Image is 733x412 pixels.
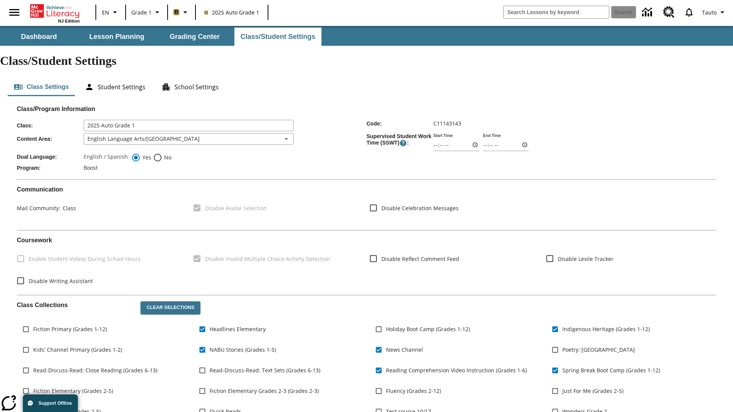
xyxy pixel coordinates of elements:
span: Code : [366,121,433,127]
span: Dual Language : [17,154,84,160]
a: Data Center [638,2,659,23]
span: Kids' Channel Primary (Grades 1-2) [33,346,122,354]
button: Boost Class color is light brown. Change class color [170,5,193,19]
button: Student Settings [79,78,152,96]
a: Home [30,3,80,19]
span: No [162,153,171,161]
span: Headlines Elementary [210,325,266,333]
button: Open side menu [3,1,26,24]
span: Disable Reflect Comment Feed [381,255,459,263]
button: Class Settings [8,78,75,96]
label: End Time [483,132,501,138]
span: Reading Comprehension Video Instruction (Grades 1-6) [386,366,527,374]
div: Class/Program Information [17,113,716,173]
span: 2025 Auto Grade 1 [204,8,259,16]
span: Disable Avatar Selection [205,204,267,212]
span: Read-Discuss-Read: Text Sets (Grades 6-13) [210,366,320,374]
span: Boost [84,164,98,171]
span: Disable Celebration Messages [381,204,459,212]
span: Poetry: [GEOGRAPHIC_DATA] [562,346,635,354]
span: Grade 1 [131,8,152,16]
span: B [174,7,178,17]
span: Class [60,204,76,212]
a: Notifications [679,2,699,22]
button: Clear Selections [140,301,200,314]
span: Fluency (Grades 2-12) [386,387,441,395]
button: Lesson Planning [79,27,155,46]
span: Disable Writing Assistant [29,277,93,285]
span: Holiday Boot Camp (Grades 1-12) [386,325,470,333]
div: Communication [17,186,716,224]
span: NJ Edition [58,19,80,23]
span: Disable Lexile Tracker [558,255,614,263]
label: Start Time [433,132,453,138]
span: Supervised Student Work Time (SSWT) : [366,133,433,147]
span: Indigenous Heritage (Grades 1-12) [562,325,650,333]
span: Yes [140,153,151,161]
button: Grading Center [157,27,233,46]
div: Coursework [17,237,716,289]
span: Read-Discuss-Read: Close Reading (Grades 6-13) [33,366,157,374]
span: EN [102,8,109,16]
span: Fiction Elementary Grades 2-3 (Grades 2-3) [210,387,319,395]
button: Language: EN, Select a language [98,5,123,19]
a: Resource Center, Will open in new tab [659,2,679,23]
input: Class [84,120,294,131]
h2: Class/Program Information [17,105,716,113]
span: Spring Break Boot Camp (Grades 1-12) [562,366,660,374]
button: Class/Student Settings [234,27,321,46]
button: School Settings [155,78,225,96]
button: Support Offline [23,394,78,412]
span: Fiction Primary (Grades 1-12) [33,325,107,333]
span: Support Offline [39,401,72,406]
span: Tauto [702,8,717,16]
span: Enable Student Videos During School Hours [29,255,140,263]
label: English / Spanish [84,153,128,162]
span: News Channel [386,346,423,354]
input: search field [504,6,609,18]
div: Class/Student Settings [8,78,725,96]
h2: Communication [17,186,716,193]
span: Class : [17,122,84,129]
button: Profile/Settings [699,5,730,19]
h2: Class Collections [17,301,134,309]
span: Content Area : [17,136,84,142]
span: Fiction Elementary (Grades 2-5) [33,387,113,395]
div: Home [30,3,80,23]
span: Program : [17,165,84,171]
button: Supervised Student Work Time is the timeframe when students can take LevelSet and when lessons ar... [399,139,407,147]
div: English Language Arts/[GEOGRAPHIC_DATA] [84,133,294,145]
span: Just For Me (Grades 2-5) [562,387,623,395]
span: C11143143 [433,120,461,127]
button: Grade: Grade 1, Select a grade [128,5,165,19]
h2: Course work [17,237,716,244]
span: Disable Invalid Multiple Choice Activity Detection [205,255,330,263]
span: Mail Community : [17,204,60,212]
span: NABU Stories (Grades 1-5) [210,346,276,354]
button: Dashboard [1,27,77,46]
